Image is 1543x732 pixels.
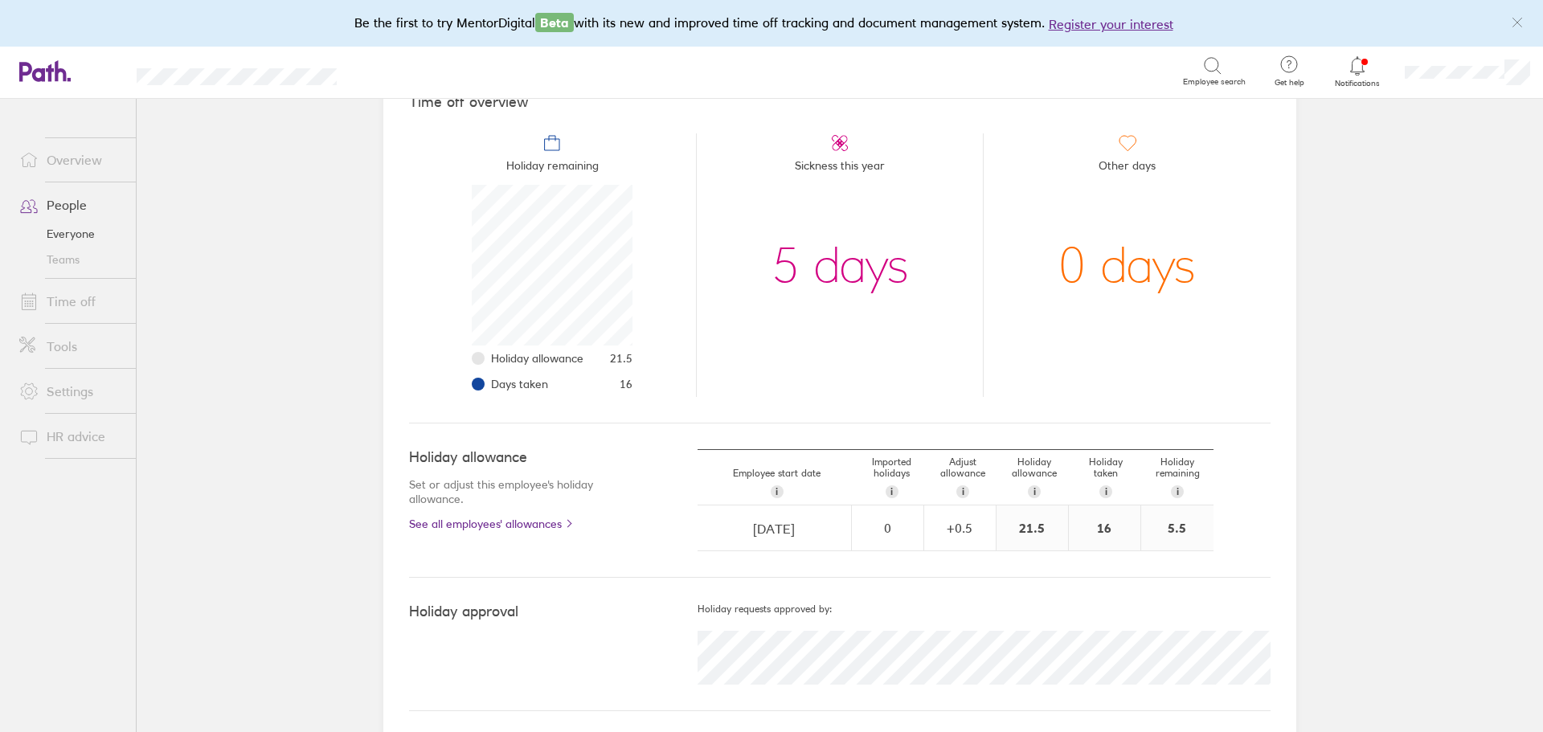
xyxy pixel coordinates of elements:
div: 0 [853,521,923,535]
span: Get help [1263,78,1316,88]
span: Holiday remaining [506,153,599,185]
div: Holiday taken [1070,450,1142,505]
span: Days taken [491,378,548,391]
span: Notifications [1332,79,1384,88]
span: Sickness this year [795,153,885,185]
a: Settings [6,375,136,407]
span: Other days [1099,153,1156,185]
div: 5 days [771,185,909,346]
span: 21.5 [610,352,632,365]
div: Holiday remaining [1142,450,1214,505]
a: See all employees' allowances [409,517,633,530]
a: Everyone [6,221,136,247]
a: HR advice [6,420,136,452]
div: Adjust allowance [927,450,999,505]
input: dd/mm/yyyy [698,506,850,551]
h5: Holiday requests approved by: [698,603,1271,615]
a: Teams [6,247,136,272]
span: i [1177,485,1179,498]
span: Beta [535,13,574,32]
h4: Holiday allowance [409,449,633,466]
span: 16 [620,378,632,391]
span: Holiday allowance [491,352,583,365]
h4: Time off overview [409,94,1271,111]
div: Employee start date [698,461,856,505]
div: Holiday allowance [999,450,1070,505]
div: 21.5 [997,505,1068,550]
span: i [1033,485,1036,498]
a: Overview [6,144,136,176]
div: 5.5 [1141,505,1214,550]
a: Time off [6,285,136,317]
a: People [6,189,136,221]
div: Be the first to try MentorDigital with its new and improved time off tracking and document manage... [354,13,1189,34]
a: Notifications [1332,55,1384,88]
div: 16 [1069,505,1140,550]
span: i [776,485,778,498]
span: i [890,485,893,498]
div: 0 days [1058,185,1196,346]
h4: Holiday approval [409,603,698,620]
span: i [962,485,964,498]
p: Set or adjust this employee's holiday allowance. [409,477,633,506]
span: i [1105,485,1107,498]
div: Imported holidays [856,450,927,505]
span: Employee search [1183,77,1246,87]
a: Tools [6,330,136,362]
button: Register your interest [1049,14,1173,34]
div: Search [380,63,421,78]
div: + 0.5 [925,521,995,535]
